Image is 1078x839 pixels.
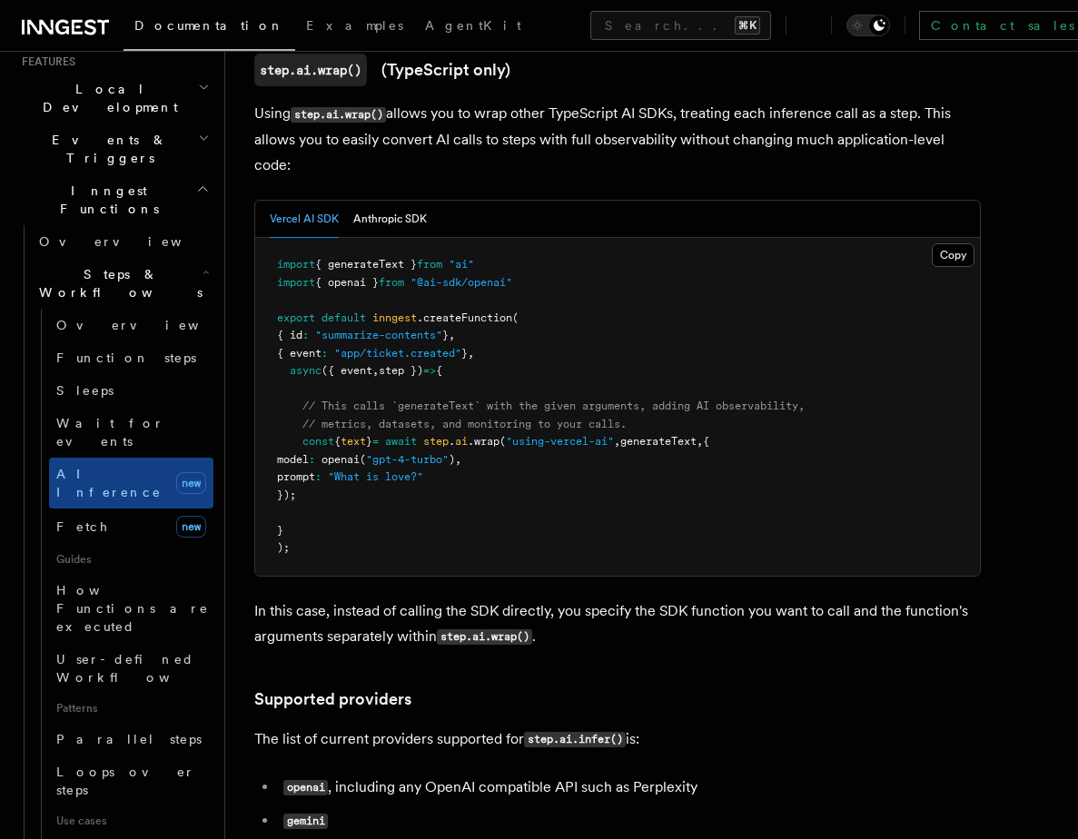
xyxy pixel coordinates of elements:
span: Sleeps [56,383,114,398]
button: Copy [932,243,974,267]
span: "gpt-4-turbo" [366,453,449,466]
span: { [436,364,442,377]
span: openai [321,453,360,466]
span: prompt [277,470,315,483]
span: => [423,364,436,377]
span: } [277,524,283,537]
span: step [423,435,449,448]
a: How Functions are executed [49,574,213,643]
span: ) [449,453,455,466]
a: Documentation [124,5,295,51]
button: Anthropic SDK [353,201,427,238]
span: new [176,516,206,538]
span: ({ event [321,364,372,377]
span: { openai } [315,276,379,289]
span: Patterns [49,694,213,723]
button: Events & Triggers [15,123,213,174]
a: Loops over steps [49,755,213,806]
span: // metrics, datasets, and monitoring to your calls. [302,418,627,430]
span: inngest [372,311,417,324]
span: User-defined Workflows [56,652,220,685]
span: , [697,435,703,448]
code: step.ai.infer() [524,732,626,747]
span: , [372,364,379,377]
span: { generateText } [315,258,417,271]
span: ( [512,311,519,324]
span: AI Inference [56,467,162,499]
span: : [321,347,328,360]
span: = [372,435,379,448]
a: Sleeps [49,374,213,407]
p: The list of current providers supported for is: [254,726,981,753]
span: const [302,435,334,448]
span: Guides [49,545,213,574]
span: ( [360,453,366,466]
span: new [176,472,206,494]
button: Local Development [15,73,213,123]
span: "using-vercel-ai" [506,435,614,448]
span: } [366,435,372,448]
span: model [277,453,309,466]
a: AI Inferencenew [49,458,213,508]
span: How Functions are executed [56,583,209,634]
span: default [321,311,366,324]
span: .wrap [468,435,499,448]
span: Examples [306,18,403,33]
span: Fetch [56,519,109,534]
span: from [379,276,404,289]
span: Events & Triggers [15,131,198,167]
span: "app/ticket.created" [334,347,461,360]
code: gemini [283,814,328,829]
a: User-defined Workflows [49,643,213,694]
span: Wait for events [56,416,164,449]
span: . [449,435,455,448]
span: Local Development [15,80,198,116]
span: step }) [379,364,423,377]
span: await [385,435,417,448]
li: , including any OpenAI compatible API such as Perplexity [278,775,981,801]
span: Parallel steps [56,732,202,746]
span: { [703,435,709,448]
code: step.ai.wrap() [254,54,367,86]
span: { event [277,347,321,360]
span: ( [499,435,506,448]
span: } [461,347,468,360]
span: text [341,435,366,448]
span: , [614,435,620,448]
span: : [302,329,309,341]
span: Inngest Functions [15,182,196,218]
a: Function steps [49,341,213,374]
span: Use cases [49,806,213,835]
span: } [442,329,449,341]
span: Overview [56,318,243,332]
a: Supported providers [254,686,411,712]
p: Using allows you to wrap other TypeScript AI SDKs, treating each inference call as a step. This a... [254,101,981,178]
span: { [334,435,341,448]
a: Overview [32,225,213,258]
button: Toggle dark mode [846,15,890,36]
span: ai [455,435,468,448]
span: , [468,347,474,360]
a: Examples [295,5,414,49]
span: // This calls `generateText` with the given arguments, adding AI observability, [302,400,805,412]
span: : [309,453,315,466]
a: Fetchnew [49,508,213,545]
p: In this case, instead of calling the SDK directly, you specify the SDK function you want to call ... [254,598,981,650]
span: "ai" [449,258,474,271]
code: step.ai.wrap() [291,107,386,123]
span: "What is love?" [328,470,423,483]
code: openai [283,780,328,795]
span: Function steps [56,350,196,365]
span: }); [277,489,296,501]
code: step.ai.wrap() [437,629,532,645]
span: export [277,311,315,324]
span: Overview [39,234,226,249]
span: async [290,364,321,377]
span: Features [15,54,75,69]
span: "@ai-sdk/openai" [410,276,512,289]
a: Wait for events [49,407,213,458]
button: Steps & Workflows [32,258,213,309]
span: , [449,329,455,341]
span: .createFunction [417,311,512,324]
span: import [277,276,315,289]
